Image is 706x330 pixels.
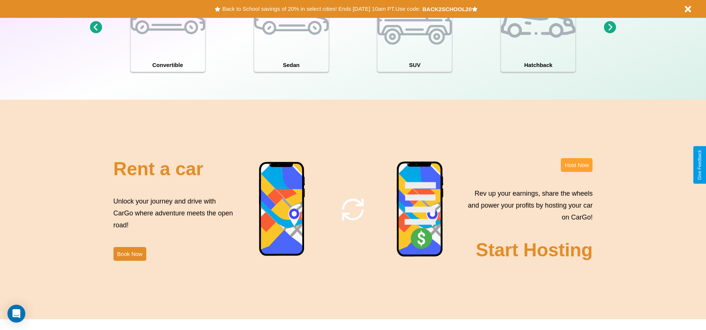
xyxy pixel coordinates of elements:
p: Rev up your earnings, share the wheels and power your profits by hosting your car on CarGo! [463,188,592,224]
b: BACK2SCHOOL20 [422,6,472,12]
h4: Convertible [131,58,205,72]
img: phone [396,161,444,258]
h4: SUV [377,58,452,72]
img: phone [259,161,306,257]
h2: Start Hosting [476,239,593,261]
button: Back to School savings of 20% in select cities! Ends [DATE] 10am PT.Use code: [220,4,422,14]
button: Book Now [114,247,146,261]
h4: Sedan [254,58,329,72]
h2: Rent a car [114,158,204,180]
div: Open Intercom Messenger [7,305,25,323]
button: Host Now [561,158,592,172]
h4: Hatchback [501,58,575,72]
div: Give Feedback [697,150,702,180]
p: Unlock your journey and drive with CarGo where adventure meets the open road! [114,195,236,231]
